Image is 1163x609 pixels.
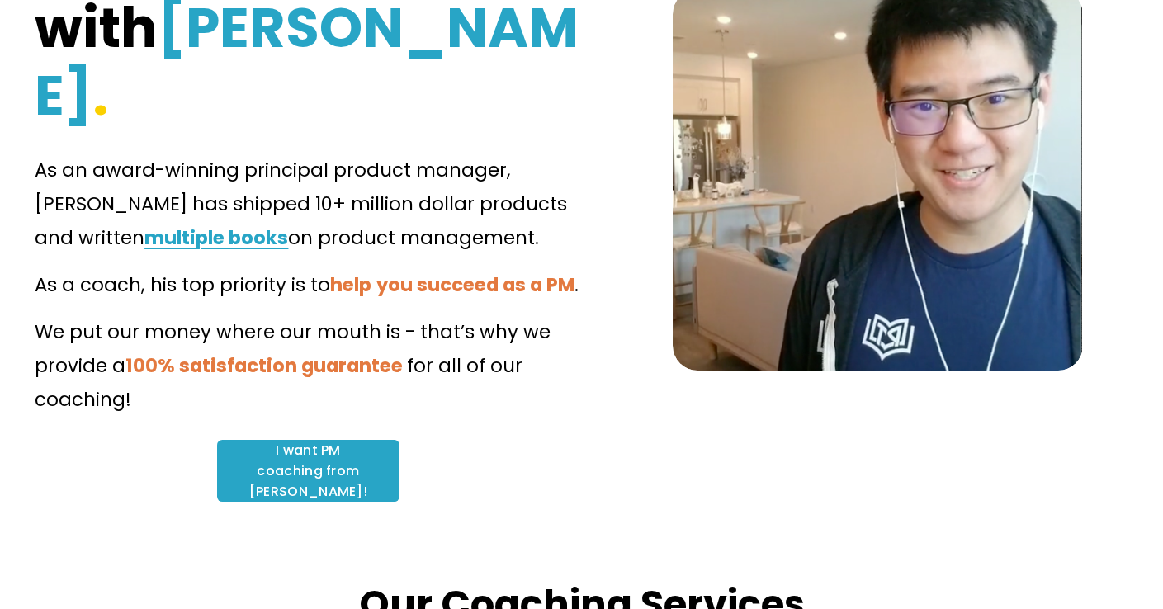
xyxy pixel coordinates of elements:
span: for all of our coaching! [35,352,527,413]
p: As a coach, his top priority is to [35,268,581,302]
strong: help [330,271,371,298]
strong: 100% satisfaction guarantee [125,352,403,379]
strong: you succeed as a PM [376,271,574,298]
p: on product management. [35,153,581,255]
a: I want PM coaching from [PERSON_NAME]! [217,440,399,502]
span: We put our money where our mouth is - that’s why we provide a [35,319,555,379]
span: . [574,271,579,298]
strong: . [92,57,109,134]
span: As an award-winning principal product manager, [PERSON_NAME] has shipped 10+ million dollar produ... [35,157,572,251]
a: multiple books [144,224,288,251]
